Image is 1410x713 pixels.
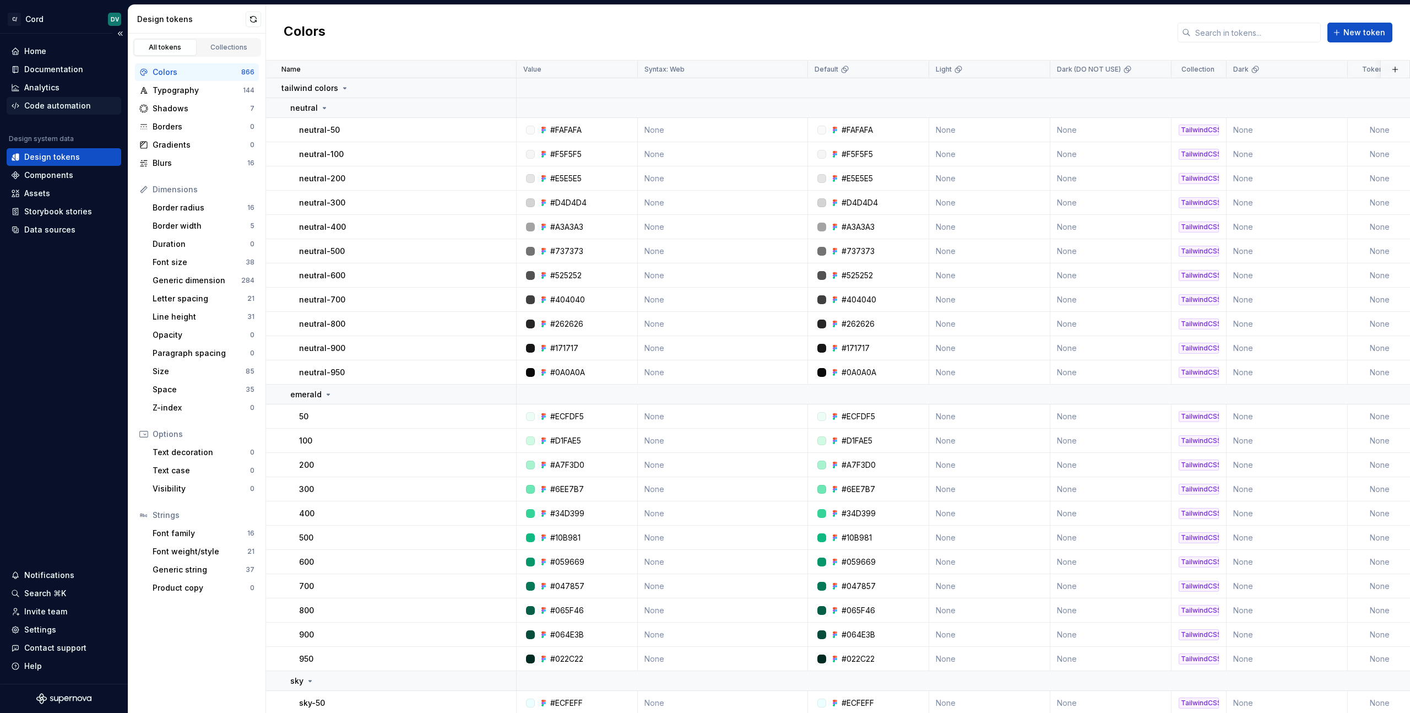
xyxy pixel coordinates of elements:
[638,263,808,288] td: None
[550,435,581,446] div: #D1FAE5
[299,318,345,330] p: neutral-800
[1227,166,1348,191] td: None
[842,294,876,305] div: #404040
[250,466,254,475] div: 0
[247,294,254,303] div: 21
[247,312,254,321] div: 31
[638,526,808,550] td: None
[153,402,250,413] div: Z-index
[638,312,808,336] td: None
[550,484,584,495] div: #6EE7B7
[1227,429,1348,453] td: None
[246,258,254,267] div: 38
[36,693,91,704] svg: Supernova Logo
[153,384,246,395] div: Space
[24,64,83,75] div: Documentation
[1227,191,1348,215] td: None
[550,149,582,160] div: #F5F5F5
[148,381,259,398] a: Space35
[1227,501,1348,526] td: None
[246,367,254,376] div: 85
[1179,460,1219,471] div: TailwindCSS
[1179,435,1219,446] div: TailwindCSS
[148,579,259,597] a: Product copy0
[148,399,259,417] a: Z-index0
[1181,65,1214,74] p: Collection
[250,403,254,412] div: 0
[135,82,259,99] a: Typography144
[1227,453,1348,477] td: None
[1327,23,1392,42] button: New token
[1179,222,1219,233] div: TailwindCSS
[550,343,578,354] div: #171717
[929,453,1050,477] td: None
[842,367,876,378] div: #0A0A0A
[24,624,56,635] div: Settings
[550,246,583,257] div: #737373
[842,125,873,136] div: #FAFAFA
[153,67,241,78] div: Colors
[299,367,345,378] p: neutral-950
[1227,288,1348,312] td: None
[929,191,1050,215] td: None
[1050,574,1172,598] td: None
[638,166,808,191] td: None
[299,222,346,233] p: neutral-400
[290,389,322,400] p: emerald
[1050,550,1172,574] td: None
[929,404,1050,429] td: None
[148,235,259,253] a: Duration0
[550,532,581,543] div: #10B981
[24,152,80,163] div: Design tokens
[153,447,250,458] div: Text decoration
[148,272,259,289] a: Generic dimension284
[929,574,1050,598] td: None
[929,142,1050,166] td: None
[1227,239,1348,263] td: None
[153,257,246,268] div: Font size
[153,275,241,286] div: Generic dimension
[1179,508,1219,519] div: TailwindCSS
[929,477,1050,501] td: None
[815,65,838,74] p: Default
[299,532,313,543] p: 500
[550,270,582,281] div: #525252
[1227,360,1348,385] td: None
[842,343,870,354] div: #171717
[299,125,340,136] p: neutral-50
[299,484,314,495] p: 300
[1227,312,1348,336] td: None
[153,85,243,96] div: Typography
[638,360,808,385] td: None
[1227,142,1348,166] td: None
[153,546,247,557] div: Font weight/style
[1050,142,1172,166] td: None
[842,411,875,422] div: #ECFDF5
[24,588,66,599] div: Search ⌘K
[1179,411,1219,422] div: TailwindCSS
[7,148,121,166] a: Design tokens
[1050,477,1172,501] td: None
[24,206,92,217] div: Storybook stories
[138,43,193,52] div: All tokens
[550,197,587,208] div: #D4D4D4
[638,239,808,263] td: None
[550,508,584,519] div: #34D399
[550,557,584,568] div: #059669
[299,508,314,519] p: 400
[638,288,808,312] td: None
[638,550,808,574] td: None
[299,270,345,281] p: neutral-600
[1050,239,1172,263] td: None
[250,122,254,131] div: 0
[153,330,250,341] div: Opacity
[638,501,808,526] td: None
[153,239,250,250] div: Duration
[153,465,250,476] div: Text case
[148,344,259,362] a: Paragraph spacing0
[148,561,259,579] a: Generic string37
[153,220,250,231] div: Border width
[24,642,86,653] div: Contact support
[153,366,246,377] div: Size
[1179,532,1219,543] div: TailwindCSS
